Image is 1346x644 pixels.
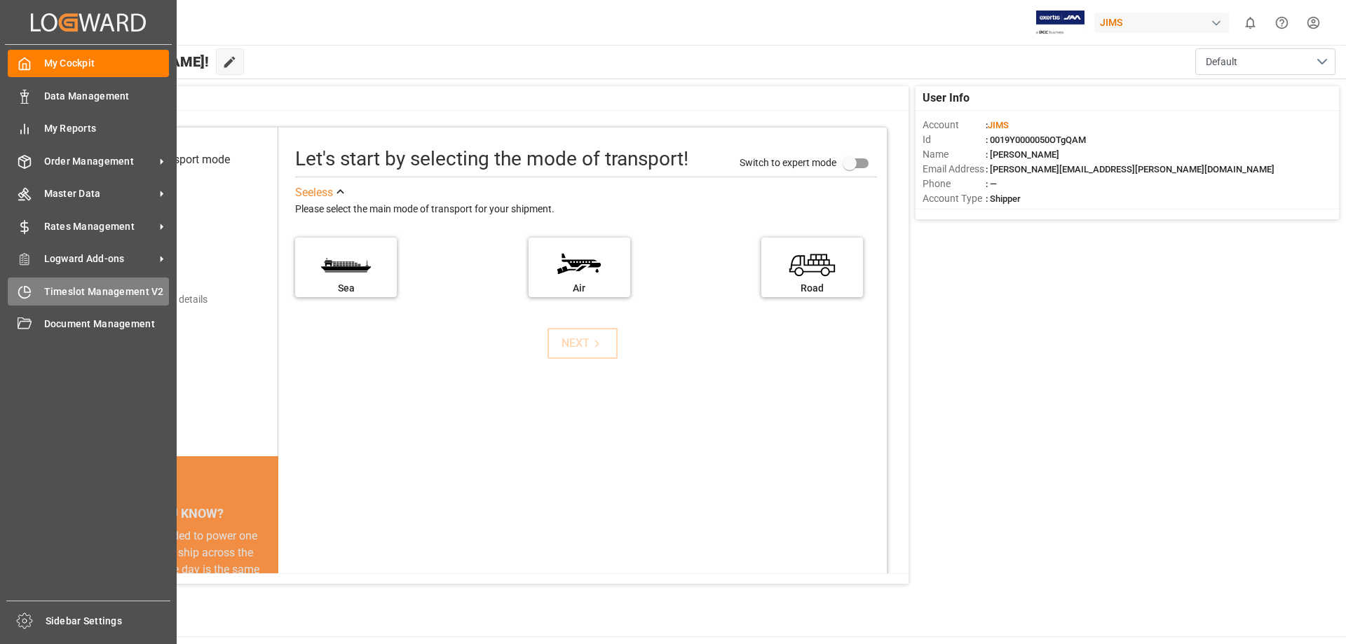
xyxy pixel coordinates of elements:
button: Help Center [1266,7,1298,39]
span: Name [923,147,986,162]
span: Data Management [44,89,170,104]
span: Phone [923,177,986,191]
span: Hello [PERSON_NAME]! [58,48,209,75]
span: User Info [923,90,970,107]
span: My Reports [44,121,170,136]
span: My Cockpit [44,56,170,71]
span: : 0019Y0000050OTgQAM [986,135,1086,145]
div: Road [768,281,856,296]
span: : [PERSON_NAME] [986,149,1059,160]
button: open menu [1195,48,1335,75]
span: Document Management [44,317,170,331]
div: The energy needed to power one large container ship across the ocean in a single day is the same ... [93,528,261,629]
span: Switch to expert mode [740,156,836,167]
span: : [986,120,1009,130]
div: JIMS [1094,13,1229,33]
span: Default [1206,55,1237,69]
span: Timeslot Management V2 [44,285,170,299]
span: : [PERSON_NAME][EMAIL_ADDRESS][PERSON_NAME][DOMAIN_NAME] [986,164,1274,174]
a: Data Management [8,82,169,109]
span: Account [923,118,986,132]
span: Logward Add-ons [44,252,155,266]
button: NEXT [548,328,618,359]
span: JIMS [988,120,1009,130]
button: show 0 new notifications [1235,7,1266,39]
span: Rates Management [44,219,155,234]
div: NEXT [562,335,604,352]
span: Order Management [44,154,155,169]
span: Account Type [923,191,986,206]
span: : — [986,179,997,189]
div: Let's start by selecting the mode of transport! [295,144,688,174]
span: Sidebar Settings [46,614,171,629]
div: Air [536,281,623,296]
span: : Shipper [986,193,1021,204]
a: Timeslot Management V2 [8,278,169,305]
button: JIMS [1094,9,1235,36]
div: DID YOU KNOW? [76,498,278,528]
img: Exertis%20JAM%20-%20Email%20Logo.jpg_1722504956.jpg [1036,11,1085,35]
span: Master Data [44,186,155,201]
div: See less [295,184,333,201]
div: Sea [302,281,390,296]
a: My Cockpit [8,50,169,77]
span: Email Address [923,162,986,177]
div: Please select the main mode of transport for your shipment. [295,201,877,218]
span: Id [923,132,986,147]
